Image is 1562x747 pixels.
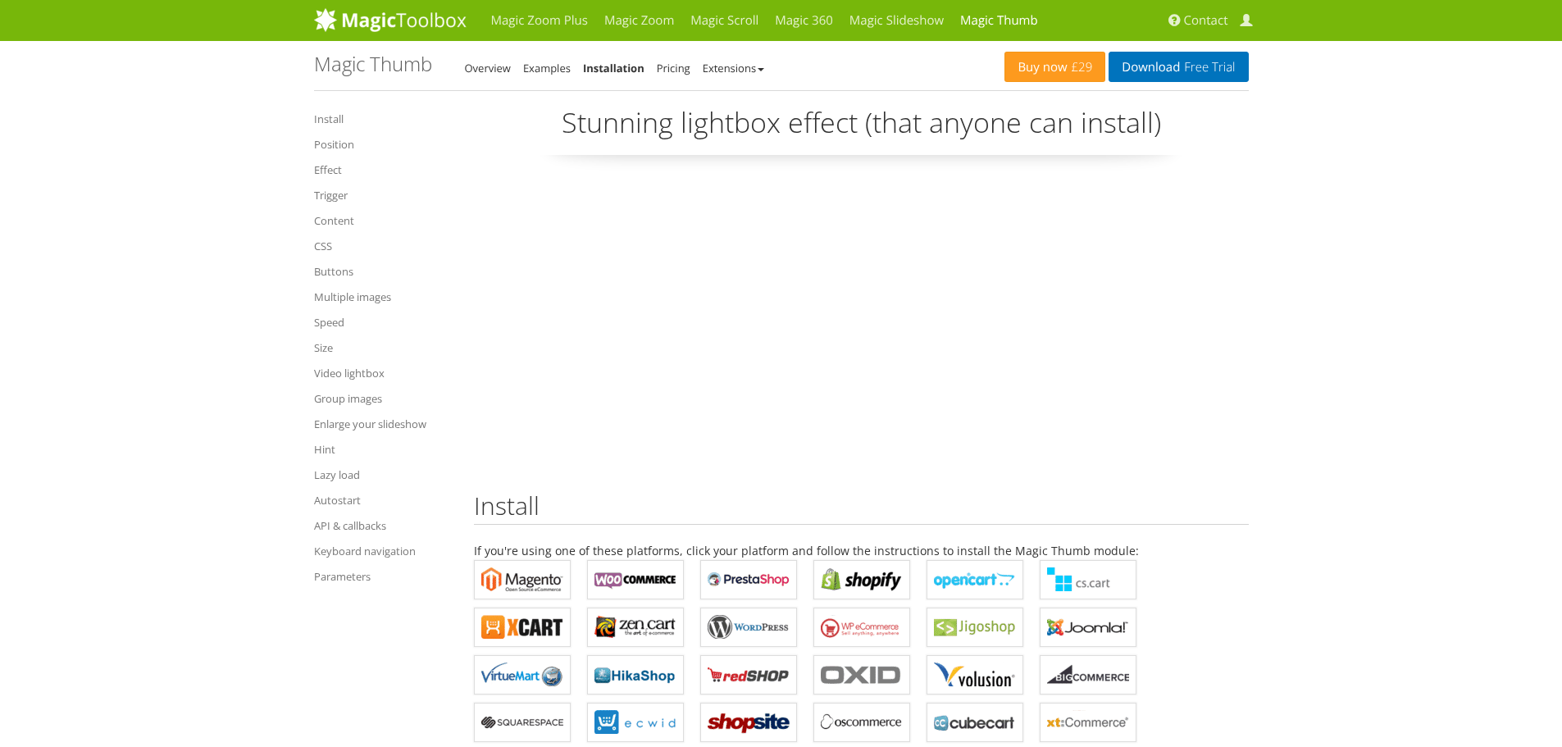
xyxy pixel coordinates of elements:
[481,710,563,735] b: Magic Thumb for Squarespace
[700,560,797,599] a: Magic Thumb for PrestaShop
[813,655,910,695] a: Magic Thumb for OXID
[474,492,1249,525] h2: Install
[314,389,449,408] a: Group images
[708,615,790,640] b: Magic Thumb for WordPress
[314,440,449,459] a: Hint
[314,160,449,180] a: Effect
[465,61,511,75] a: Overview
[314,490,449,510] a: Autostart
[481,615,563,640] b: Magic Thumb for X-Cart
[314,53,432,75] h1: Magic Thumb
[1180,61,1235,74] span: Free Trial
[813,608,910,647] a: Magic Thumb for WP e-Commerce
[481,567,563,592] b: Magic Thumb for Magento
[314,338,449,358] a: Size
[594,663,676,687] b: Magic Thumb for HikaShop
[927,608,1023,647] a: Magic Thumb for Jigoshop
[587,703,684,742] a: Magic Thumb for ECWID
[587,655,684,695] a: Magic Thumb for HikaShop
[314,541,449,561] a: Keyboard navigation
[587,560,684,599] a: Magic Thumb for WooCommerce
[474,703,571,742] a: Magic Thumb for Squarespace
[594,615,676,640] b: Magic Thumb for Zen Cart
[314,211,449,230] a: Content
[700,703,797,742] a: Magic Thumb for ShopSite
[474,103,1249,155] p: Stunning lightbox effect (that anyone can install)
[813,703,910,742] a: Magic Thumb for osCommerce
[314,287,449,307] a: Multiple images
[1040,608,1136,647] a: Magic Thumb for Joomla
[1040,560,1136,599] a: Magic Thumb for CS-Cart
[314,7,467,32] img: MagicToolbox.com - Image tools for your website
[1040,703,1136,742] a: Magic Thumb for xt:Commerce
[314,567,449,586] a: Parameters
[314,185,449,205] a: Trigger
[657,61,690,75] a: Pricing
[1184,12,1228,29] span: Contact
[1047,615,1129,640] b: Magic Thumb for Joomla
[474,608,571,647] a: Magic Thumb for X-Cart
[314,262,449,281] a: Buttons
[314,516,449,535] a: API & callbacks
[934,567,1016,592] b: Magic Thumb for OpenCart
[481,663,563,687] b: Magic Thumb for VirtueMart
[474,655,571,695] a: Magic Thumb for VirtueMart
[703,61,764,75] a: Extensions
[821,567,903,592] b: Magic Thumb for Shopify
[583,61,644,75] a: Installation
[700,608,797,647] a: Magic Thumb for WordPress
[314,465,449,485] a: Lazy load
[821,663,903,687] b: Magic Thumb for OXID
[523,61,571,75] a: Examples
[594,710,676,735] b: Magic Thumb for ECWID
[314,312,449,332] a: Speed
[821,710,903,735] b: Magic Thumb for osCommerce
[314,236,449,256] a: CSS
[314,134,449,154] a: Position
[1047,663,1129,687] b: Magic Thumb for Bigcommerce
[934,710,1016,735] b: Magic Thumb for CubeCart
[314,363,449,383] a: Video lightbox
[314,109,449,129] a: Install
[708,567,790,592] b: Magic Thumb for PrestaShop
[927,655,1023,695] a: Magic Thumb for Volusion
[1040,655,1136,695] a: Magic Thumb for Bigcommerce
[1047,567,1129,592] b: Magic Thumb for CS-Cart
[474,560,571,599] a: Magic Thumb for Magento
[700,655,797,695] a: Magic Thumb for redSHOP
[314,414,449,434] a: Enlarge your slideshow
[821,615,903,640] b: Magic Thumb for WP e-Commerce
[927,560,1023,599] a: Magic Thumb for OpenCart
[708,663,790,687] b: Magic Thumb for redSHOP
[927,703,1023,742] a: Magic Thumb for CubeCart
[934,663,1016,687] b: Magic Thumb for Volusion
[594,567,676,592] b: Magic Thumb for WooCommerce
[813,560,910,599] a: Magic Thumb for Shopify
[587,608,684,647] a: Magic Thumb for Zen Cart
[708,710,790,735] b: Magic Thumb for ShopSite
[1004,52,1105,82] a: Buy now£29
[934,615,1016,640] b: Magic Thumb for Jigoshop
[1047,710,1129,735] b: Magic Thumb for xt:Commerce
[1109,52,1248,82] a: DownloadFree Trial
[1068,61,1093,74] span: £29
